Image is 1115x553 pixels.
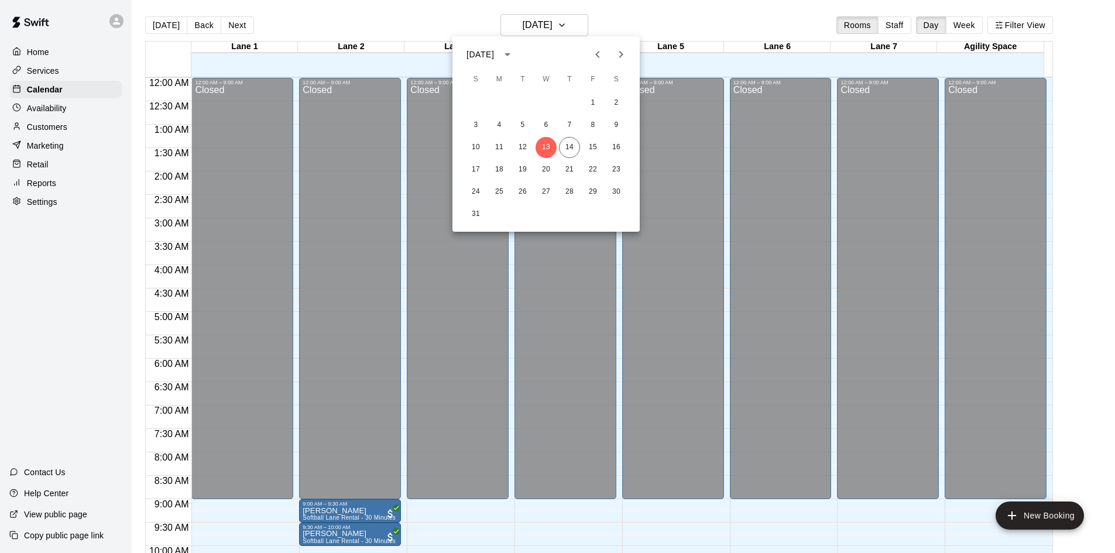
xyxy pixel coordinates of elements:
button: 7 [559,115,580,136]
button: 12 [512,137,533,158]
button: 2 [606,92,627,114]
button: 30 [606,181,627,202]
button: 17 [465,159,486,180]
button: 25 [489,181,510,202]
span: Thursday [559,68,580,91]
button: 18 [489,159,510,180]
button: 31 [465,204,486,225]
button: 27 [536,181,557,202]
button: 5 [512,115,533,136]
span: Monday [489,68,510,91]
button: 20 [536,159,557,180]
button: 3 [465,115,486,136]
button: 23 [606,159,627,180]
button: 15 [582,137,603,158]
button: 8 [582,115,603,136]
button: 4 [489,115,510,136]
span: Friday [582,68,603,91]
button: 29 [582,181,603,202]
button: 19 [512,159,533,180]
button: 24 [465,181,486,202]
button: Next month [609,43,633,66]
button: 21 [559,159,580,180]
button: 1 [582,92,603,114]
span: Sunday [465,68,486,91]
button: 16 [606,137,627,158]
span: Wednesday [536,68,557,91]
button: Previous month [586,43,609,66]
button: calendar view is open, switch to year view [498,44,517,64]
span: Saturday [606,68,627,91]
button: 6 [536,115,557,136]
button: 28 [559,181,580,202]
button: 26 [512,181,533,202]
button: 14 [559,137,580,158]
button: 9 [606,115,627,136]
button: 10 [465,137,486,158]
button: 11 [489,137,510,158]
span: Tuesday [512,68,533,91]
div: [DATE] [466,49,494,61]
button: 13 [536,137,557,158]
button: 22 [582,159,603,180]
